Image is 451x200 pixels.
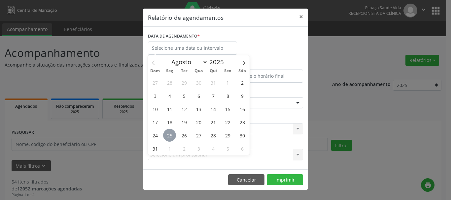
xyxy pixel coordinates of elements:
span: Agosto 3, 2025 [149,89,161,102]
span: Julho 30, 2025 [192,76,205,89]
span: Agosto 21, 2025 [207,116,220,129]
span: Agosto 31, 2025 [149,142,161,155]
span: Agosto 28, 2025 [207,129,220,142]
span: Setembro 5, 2025 [221,142,234,155]
span: Qui [206,69,221,73]
h5: Relatório de agendamentos [148,13,224,22]
span: Agosto 20, 2025 [192,116,205,129]
span: Julho 28, 2025 [163,76,176,89]
span: Julho 27, 2025 [149,76,161,89]
span: Agosto 1, 2025 [221,76,234,89]
button: Cancelar [228,174,264,186]
span: Setembro 6, 2025 [236,142,249,155]
input: Year [208,58,229,66]
span: Agosto 23, 2025 [236,116,249,129]
span: Setembro 3, 2025 [192,142,205,155]
span: Qua [191,69,206,73]
span: Setembro 2, 2025 [178,142,191,155]
span: Setembro 1, 2025 [163,142,176,155]
span: Agosto 29, 2025 [221,129,234,142]
span: Agosto 25, 2025 [163,129,176,142]
label: DATA DE AGENDAMENTO [148,31,200,42]
span: Agosto 9, 2025 [236,89,249,102]
input: Selecione o horário final [227,70,303,83]
span: Agosto 27, 2025 [192,129,205,142]
span: Sex [221,69,235,73]
span: Agosto 7, 2025 [207,89,220,102]
label: ATÉ [227,59,303,70]
span: Dom [148,69,162,73]
button: Imprimir [267,174,303,186]
span: Agosto 24, 2025 [149,129,161,142]
span: Agosto 12, 2025 [178,102,191,115]
input: Selecione uma data ou intervalo [148,42,237,55]
span: Agosto 2, 2025 [236,76,249,89]
span: Agosto 11, 2025 [163,102,176,115]
span: Agosto 14, 2025 [207,102,220,115]
select: Month [168,57,208,67]
span: Agosto 22, 2025 [221,116,234,129]
span: Julho 31, 2025 [207,76,220,89]
span: Setembro 4, 2025 [207,142,220,155]
span: Agosto 19, 2025 [178,116,191,129]
span: Sáb [235,69,250,73]
button: Close [295,9,308,25]
span: Julho 29, 2025 [178,76,191,89]
span: Ter [177,69,191,73]
span: Seg [162,69,177,73]
span: Agosto 30, 2025 [236,129,249,142]
span: Agosto 4, 2025 [163,89,176,102]
span: Agosto 26, 2025 [178,129,191,142]
span: Agosto 17, 2025 [149,116,161,129]
span: Agosto 16, 2025 [236,102,249,115]
span: Agosto 6, 2025 [192,89,205,102]
span: Agosto 10, 2025 [149,102,161,115]
span: Agosto 5, 2025 [178,89,191,102]
span: Agosto 13, 2025 [192,102,205,115]
span: Agosto 8, 2025 [221,89,234,102]
span: Agosto 15, 2025 [221,102,234,115]
span: Agosto 18, 2025 [163,116,176,129]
